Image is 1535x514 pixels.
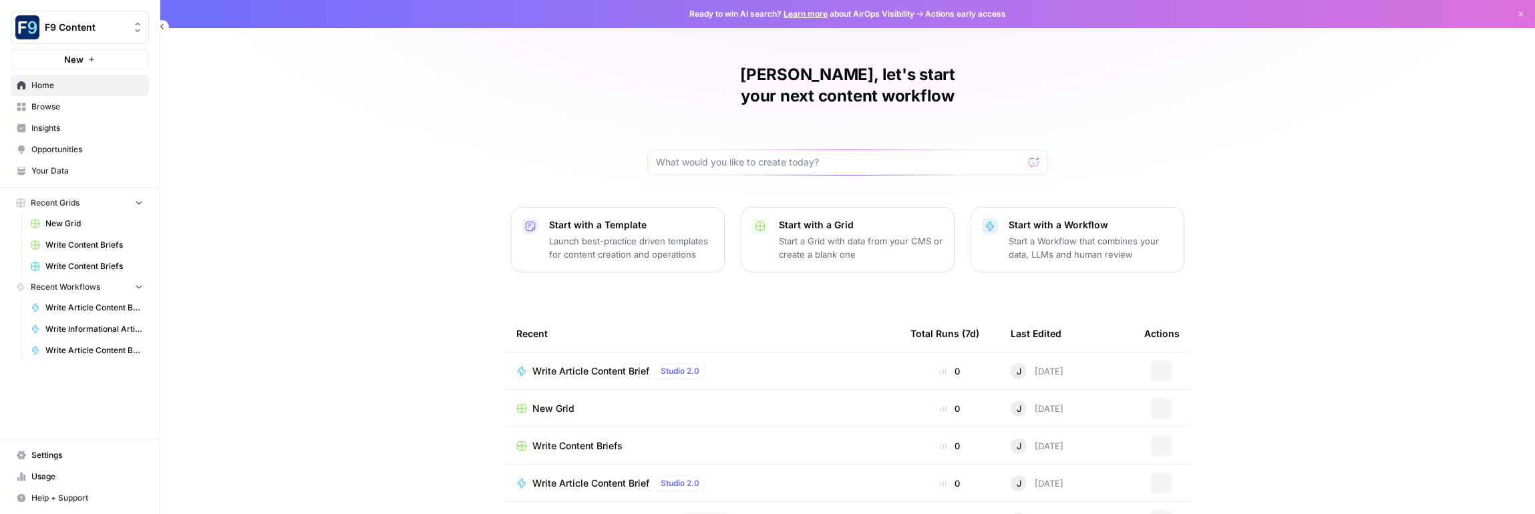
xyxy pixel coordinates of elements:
[45,344,143,356] span: Write Article Content Brief
[31,122,143,134] span: Insights
[25,318,149,340] a: Write Informational Article Body
[45,21,126,34] span: F9 Content
[511,207,725,272] button: Start with a TemplateLaunch best-practice driven templates for content creation and operations
[1017,402,1021,415] span: J
[15,15,39,39] img: F9 Content Logo
[1011,363,1063,379] div: [DATE]
[64,53,83,66] span: New
[1144,315,1180,352] div: Actions
[11,117,149,139] a: Insights
[516,363,889,379] a: Write Article Content BriefStudio 2.0
[516,315,889,352] div: Recent
[11,487,149,509] button: Help + Support
[1017,477,1021,490] span: J
[11,75,149,96] a: Home
[25,340,149,361] a: Write Article Content Brief
[45,323,143,335] span: Write Informational Article Body
[31,197,79,209] span: Recent Grids
[25,256,149,277] a: Write Content Briefs
[11,160,149,182] a: Your Data
[11,445,149,466] a: Settings
[11,11,149,44] button: Workspace: F9 Content
[910,477,989,490] div: 0
[549,218,713,232] p: Start with a Template
[31,449,143,461] span: Settings
[1011,475,1063,491] div: [DATE]
[45,260,143,272] span: Write Content Briefs
[11,96,149,117] a: Browse
[11,193,149,213] button: Recent Grids
[516,402,889,415] a: New Grid
[25,234,149,256] a: Write Content Briefs
[11,49,149,69] button: New
[31,281,100,293] span: Recent Workflows
[11,466,149,487] a: Usage
[1017,439,1021,453] span: J
[549,234,713,261] p: Launch best-practice driven templates for content creation and operations
[1011,315,1061,352] div: Last Edited
[25,213,149,234] a: New Grid
[910,364,989,378] div: 0
[45,239,143,251] span: Write Content Briefs
[910,315,979,352] div: Total Runs (7d)
[656,156,1023,169] input: What would you like to create today?
[11,139,149,160] a: Opportunities
[661,365,699,377] span: Studio 2.0
[45,302,143,314] span: Write Article Content Brief
[31,471,143,483] span: Usage
[31,492,143,504] span: Help + Support
[1009,218,1173,232] p: Start with a Workflow
[1011,438,1063,454] div: [DATE]
[532,477,649,490] span: Write Article Content Brief
[1011,401,1063,417] div: [DATE]
[532,439,623,453] span: Write Content Briefs
[661,477,699,489] span: Studio 2.0
[910,439,989,453] div: 0
[31,101,143,113] span: Browse
[532,402,574,415] span: New Grid
[784,9,828,19] a: Learn more
[11,277,149,297] button: Recent Workflows
[25,297,149,318] a: Write Article Content Brief
[31,165,143,177] span: Your Data
[532,364,649,378] span: Write Article Content Brief
[779,218,943,232] p: Start with a Grid
[31,144,143,156] span: Opportunities
[741,207,955,272] button: Start with a GridStart a Grid with data from your CMS or create a blank one
[516,475,889,491] a: Write Article Content BriefStudio 2.0
[1009,234,1173,261] p: Start a Workflow that combines your data, LLMs and human review
[45,218,143,230] span: New Grid
[910,402,989,415] div: 0
[647,64,1048,107] h1: [PERSON_NAME], let's start your next content workflow
[689,8,914,20] span: Ready to win AI search? about AirOps Visibility
[1017,364,1021,378] span: J
[31,79,143,91] span: Home
[971,207,1184,272] button: Start with a WorkflowStart a Workflow that combines your data, LLMs and human review
[516,439,889,453] a: Write Content Briefs
[925,8,1006,20] span: Actions early access
[779,234,943,261] p: Start a Grid with data from your CMS or create a blank one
